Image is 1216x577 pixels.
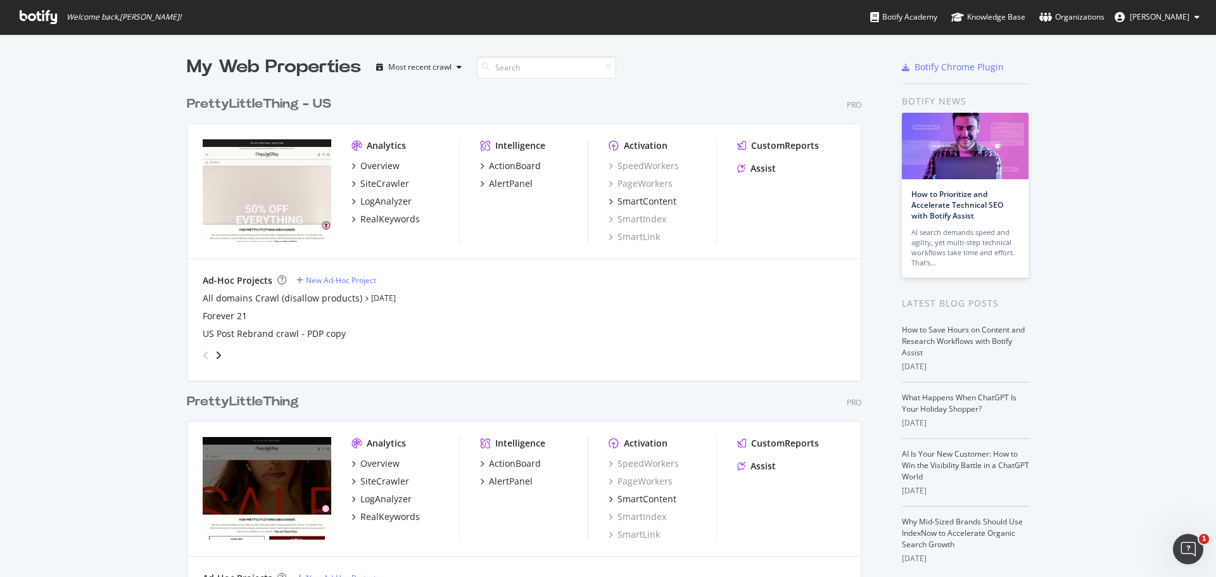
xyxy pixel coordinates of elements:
[351,160,400,172] a: Overview
[351,177,409,190] a: SiteCrawler
[609,457,679,470] a: SpeedWorkers
[388,63,452,71] div: Most recent crawl
[609,195,676,208] a: SmartContent
[902,485,1029,497] div: [DATE]
[203,139,331,242] img: prettylittlething.us
[750,460,776,472] div: Assist
[902,516,1023,550] a: Why Mid-Sized Brands Should Use IndexNow to Accelerate Organic Search Growth
[489,475,533,488] div: AlertPanel
[617,493,676,505] div: SmartContent
[306,275,376,286] div: New Ad-Hoc Project
[1199,534,1209,544] span: 1
[360,177,409,190] div: SiteCrawler
[495,139,545,152] div: Intelligence
[203,310,247,322] div: Forever 21
[902,324,1025,358] a: How to Save Hours on Content and Research Workflows with Botify Assist
[737,437,819,450] a: CustomReports
[737,139,819,152] a: CustomReports
[750,162,776,175] div: Assist
[1173,534,1203,564] iframe: Intercom live chat
[187,95,331,113] div: PrettyLittleThing - US
[351,510,420,523] a: RealKeywords
[351,493,412,505] a: LogAnalyzer
[480,177,533,190] a: AlertPanel
[847,397,861,408] div: Pro
[902,361,1029,372] div: [DATE]
[624,437,668,450] div: Activation
[480,457,541,470] a: ActionBoard
[847,99,861,110] div: Pro
[617,195,676,208] div: SmartContent
[351,213,420,225] a: RealKeywords
[367,139,406,152] div: Analytics
[751,437,819,450] div: CustomReports
[902,553,1029,564] div: [DATE]
[951,11,1025,23] div: Knowledge Base
[609,231,660,243] a: SmartLink
[902,61,1004,73] a: Botify Chrome Plugin
[371,57,467,77] button: Most recent crawl
[360,213,420,225] div: RealKeywords
[360,510,420,523] div: RealKeywords
[911,227,1019,268] div: AI search demands speed and agility, yet multi-step technical workflows take time and effort. Tha...
[609,177,673,190] a: PageWorkers
[609,475,673,488] a: PageWorkers
[1105,7,1210,27] button: [PERSON_NAME]
[489,177,533,190] div: AlertPanel
[751,139,819,152] div: CustomReports
[360,493,412,505] div: LogAnalyzer
[203,327,346,340] a: US Post Rebrand crawl - PDP copy
[187,95,336,113] a: PrettyLittleThing - US
[902,296,1029,310] div: Latest Blog Posts
[296,275,376,286] a: New Ad-Hoc Project
[911,189,1003,221] a: How to Prioritize and Accelerate Technical SEO with Botify Assist
[360,195,412,208] div: LogAnalyzer
[351,475,409,488] a: SiteCrawler
[902,94,1029,108] div: Botify news
[609,510,666,523] a: SmartIndex
[203,437,331,540] img: Prettylittlething.com
[495,437,545,450] div: Intelligence
[624,139,668,152] div: Activation
[609,493,676,505] a: SmartContent
[360,457,400,470] div: Overview
[609,213,666,225] a: SmartIndex
[351,195,412,208] a: LogAnalyzer
[870,11,937,23] div: Botify Academy
[1039,11,1105,23] div: Organizations
[1130,11,1189,22] span: Chloe Steele
[737,162,776,175] a: Assist
[371,293,396,303] a: [DATE]
[609,160,679,172] a: SpeedWorkers
[367,437,406,450] div: Analytics
[737,460,776,472] a: Assist
[360,160,400,172] div: Overview
[214,349,223,362] div: angle-right
[351,457,400,470] a: Overview
[187,54,361,80] div: My Web Properties
[489,160,541,172] div: ActionBoard
[480,475,533,488] a: AlertPanel
[902,113,1029,179] img: How to Prioritize and Accelerate Technical SEO with Botify Assist
[609,528,660,541] a: SmartLink
[489,457,541,470] div: ActionBoard
[66,12,181,22] span: Welcome back, [PERSON_NAME] !
[187,393,304,411] a: PrettyLittleThing
[360,475,409,488] div: SiteCrawler
[203,274,272,287] div: Ad-Hoc Projects
[198,345,214,365] div: angle-left
[902,417,1029,429] div: [DATE]
[915,61,1004,73] div: Botify Chrome Plugin
[902,448,1029,482] a: AI Is Your New Customer: How to Win the Visibility Battle in a ChatGPT World
[203,292,362,305] a: All domains Crawl (disallow products)
[902,392,1016,414] a: What Happens When ChatGPT Is Your Holiday Shopper?
[187,393,299,411] div: PrettyLittleThing
[477,56,616,79] input: Search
